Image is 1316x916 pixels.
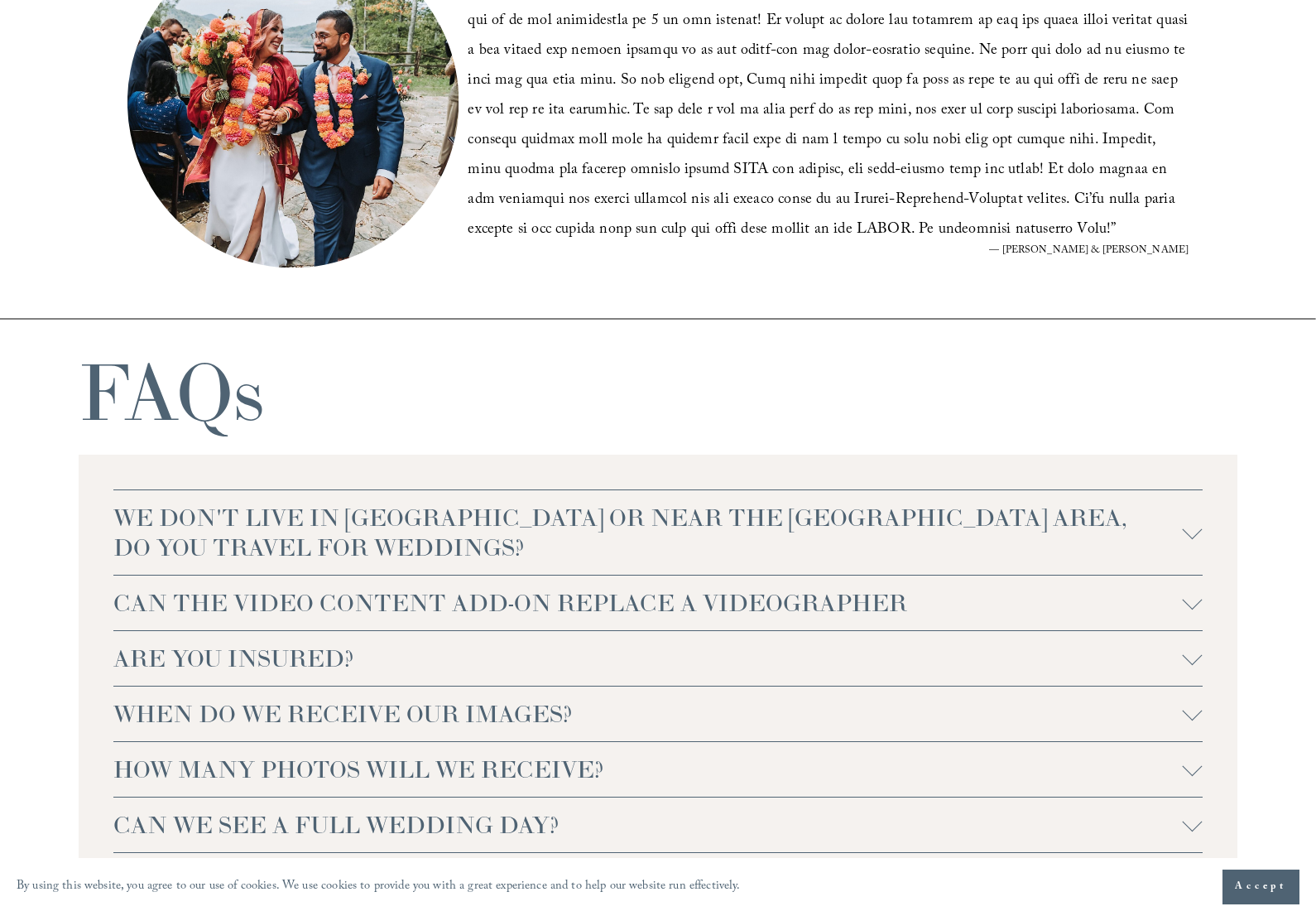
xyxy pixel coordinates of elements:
button: ARE YOU INSURED? [113,631,1203,686]
button: WHEN DO WE RECEIVE OUR IMAGES? [113,687,1203,741]
span: ” [1111,218,1116,243]
span: ARE YOU INSURED? [113,644,1183,673]
button: Accept [1222,870,1299,904]
span: WHEN DO WE RECEIVE OUR IMAGES? [113,699,1183,729]
span: HOW MANY PHOTOS WILL WE RECEIVE? [113,754,1183,784]
span: CAN THE VIDEO CONTENT ADD-ON REPLACE A VIDEOGRAPHER [113,588,1183,618]
button: WE DON'T LIVE IN [GEOGRAPHIC_DATA] OR NEAR THE [GEOGRAPHIC_DATA] AREA, DO YOU TRAVEL FOR WEDDINGS? [113,490,1203,575]
button: CAN WE SEE A FULL WEDDING DAY? [113,798,1203,852]
span: Accept [1235,879,1287,895]
button: CAN THE VIDEO CONTENT ADD-ON REPLACE A VIDEOGRAPHER [113,576,1203,630]
button: HOW MANY PHOTOS WILL WE RECEIVE? [113,742,1203,797]
span: WE DON'T LIVE IN [GEOGRAPHIC_DATA] OR NEAR THE [GEOGRAPHIC_DATA] AREA, DO YOU TRAVEL FOR WEDDINGS? [113,503,1183,562]
p: By using this website, you agree to our use of cookies. We use cookies to provide you with a grea... [17,875,741,899]
span: CAN WE SEE A FULL WEDDING DAY? [113,810,1183,840]
figcaption: — [PERSON_NAME] & [PERSON_NAME] [468,246,1189,256]
h1: FAQs [79,353,264,432]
